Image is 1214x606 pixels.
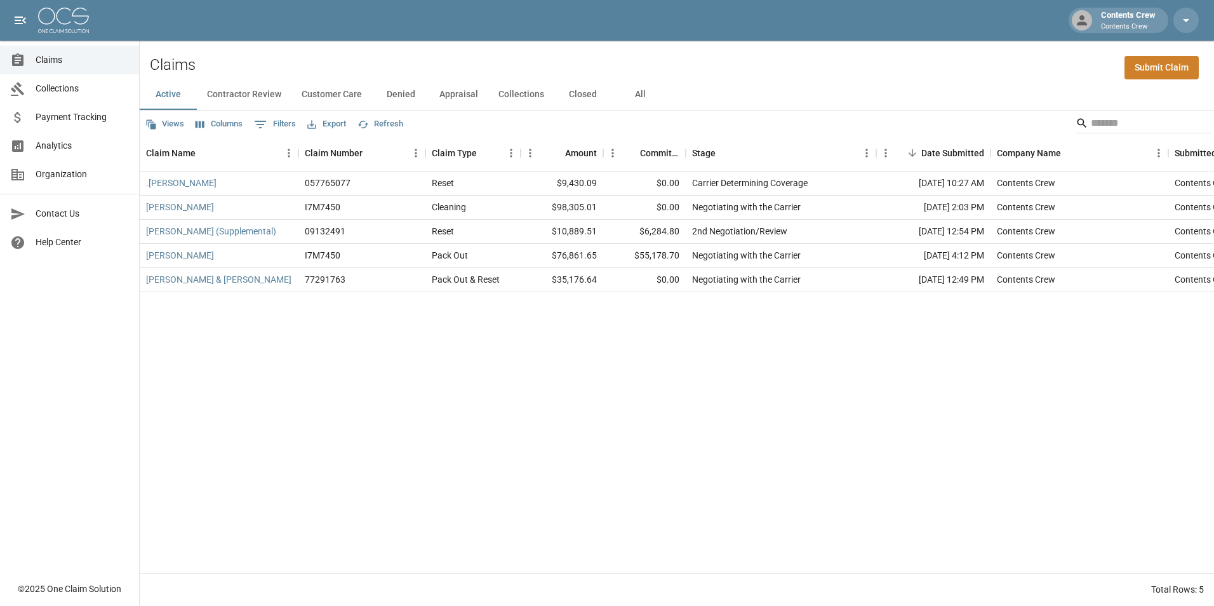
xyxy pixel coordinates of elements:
div: $55,178.70 [603,244,686,268]
div: Reset [432,225,454,238]
div: 09132491 [305,225,345,238]
a: .[PERSON_NAME] [146,177,217,189]
button: Refresh [354,114,406,134]
div: Date Submitted [921,135,984,171]
div: Pack Out [432,249,468,262]
button: Sort [196,144,213,162]
span: Claims [36,53,129,67]
div: Amount [521,135,603,171]
img: ocs-logo-white-transparent.png [38,8,89,33]
button: Show filters [251,114,299,135]
button: Contractor Review [197,79,291,110]
div: [DATE] 12:54 PM [876,220,991,244]
button: Menu [857,144,876,163]
button: Menu [876,144,895,163]
div: Claim Name [140,135,298,171]
a: Submit Claim [1124,56,1199,79]
span: Help Center [36,236,129,249]
button: Active [140,79,197,110]
div: $98,305.01 [521,196,603,220]
div: Committed Amount [640,135,679,171]
div: $76,861.65 [521,244,603,268]
div: [DATE] 10:27 AM [876,172,991,196]
div: Stage [686,135,876,171]
div: Company Name [991,135,1168,171]
div: [DATE] 4:12 PM [876,244,991,268]
span: Organization [36,168,129,181]
div: Negotiating with the Carrier [692,201,801,213]
button: Sort [363,144,380,162]
button: Sort [1061,144,1079,162]
div: Company Name [997,135,1061,171]
a: [PERSON_NAME] [146,201,214,213]
p: Contents Crew [1101,22,1156,32]
div: Total Rows: 5 [1151,583,1204,596]
div: Cleaning [432,201,466,213]
button: Sort [904,144,921,162]
div: Search [1076,113,1211,136]
span: Analytics [36,139,129,152]
div: Negotiating with the Carrier [692,273,801,286]
button: open drawer [8,8,33,33]
button: Appraisal [429,79,488,110]
div: © 2025 One Claim Solution [18,582,121,595]
div: dynamic tabs [140,79,1214,110]
div: Claim Number [305,135,363,171]
button: Menu [521,144,540,163]
span: Collections [36,82,129,95]
a: [PERSON_NAME] & [PERSON_NAME] [146,273,291,286]
div: $35,176.64 [521,268,603,292]
a: [PERSON_NAME] [146,249,214,262]
button: Denied [372,79,429,110]
button: Sort [716,144,733,162]
div: [DATE] 12:49 PM [876,268,991,292]
div: Pack Out & Reset [432,273,500,286]
div: Claim Number [298,135,425,171]
button: Menu [1149,144,1168,163]
button: All [611,79,669,110]
div: Contents Crew [997,273,1055,286]
div: Claim Type [432,135,477,171]
div: $0.00 [603,268,686,292]
div: I7M7450 [305,201,340,213]
div: Contents Crew [997,177,1055,189]
button: Sort [547,144,565,162]
button: Menu [502,144,521,163]
div: $0.00 [603,196,686,220]
button: Menu [406,144,425,163]
div: Claim Type [425,135,521,171]
button: Menu [603,144,622,163]
div: Claim Name [146,135,196,171]
button: Sort [477,144,495,162]
span: Contact Us [36,207,129,220]
div: I7M7450 [305,249,340,262]
button: Sort [622,144,640,162]
div: Contents Crew [1096,9,1161,32]
span: Payment Tracking [36,111,129,124]
div: Carrier Determining Coverage [692,177,808,189]
div: Reset [432,177,454,189]
div: [DATE] 2:03 PM [876,196,991,220]
div: $6,284.80 [603,220,686,244]
div: $0.00 [603,172,686,196]
div: $9,430.09 [521,172,603,196]
div: 057765077 [305,177,350,189]
div: Negotiating with the Carrier [692,249,801,262]
button: Closed [554,79,611,110]
div: Contents Crew [997,225,1055,238]
button: Views [142,114,187,134]
button: Customer Care [291,79,372,110]
button: Collections [488,79,554,110]
div: Committed Amount [603,135,686,171]
div: Contents Crew [997,249,1055,262]
div: Stage [692,135,716,171]
div: Contents Crew [997,201,1055,213]
a: [PERSON_NAME] (Supplemental) [146,225,276,238]
button: Select columns [192,114,246,134]
div: 2nd Negotiation/Review [692,225,787,238]
div: 77291763 [305,273,345,286]
button: Menu [279,144,298,163]
div: Amount [565,135,597,171]
div: Date Submitted [876,135,991,171]
h2: Claims [150,56,196,74]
